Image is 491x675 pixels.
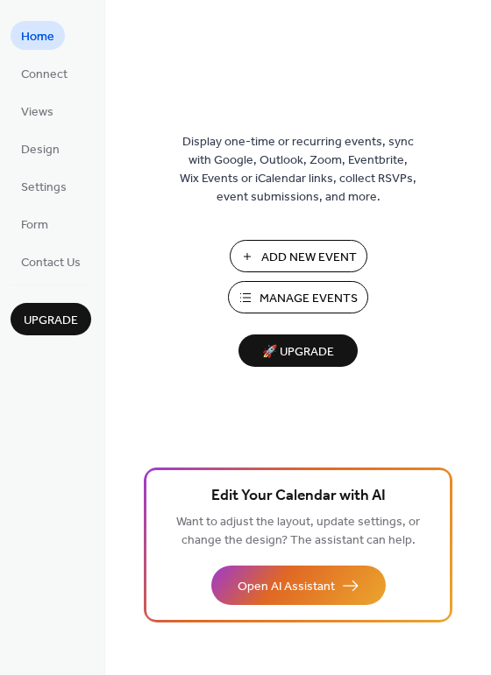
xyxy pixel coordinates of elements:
button: Upgrade [11,303,91,335]
span: 🚀 Upgrade [249,341,347,364]
span: Add New Event [261,249,357,267]
a: Views [11,96,64,125]
span: Edit Your Calendar with AI [211,484,386,509]
button: Add New Event [230,240,367,272]
a: Home [11,21,65,50]
span: Manage Events [260,290,358,308]
span: Home [21,28,54,46]
button: Manage Events [228,281,368,313]
span: Connect [21,66,68,84]
span: Open AI Assistant [238,578,335,596]
span: Design [21,141,60,159]
span: Settings [21,179,67,197]
a: Connect [11,59,78,88]
span: Contact Us [21,254,81,272]
span: Want to adjust the layout, update settings, or change the design? The assistant can help. [176,510,420,552]
a: Design [11,134,70,163]
span: Form [21,216,48,235]
a: Settings [11,172,77,200]
span: Views [21,103,53,122]
a: Form [11,209,59,238]
span: Display one-time or recurring events, sync with Google, Outlook, Zoom, Eventbrite, Wix Events or ... [180,133,416,207]
a: Contact Us [11,247,91,276]
span: Upgrade [24,312,78,330]
button: Open AI Assistant [211,566,386,605]
button: 🚀 Upgrade [238,334,358,367]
